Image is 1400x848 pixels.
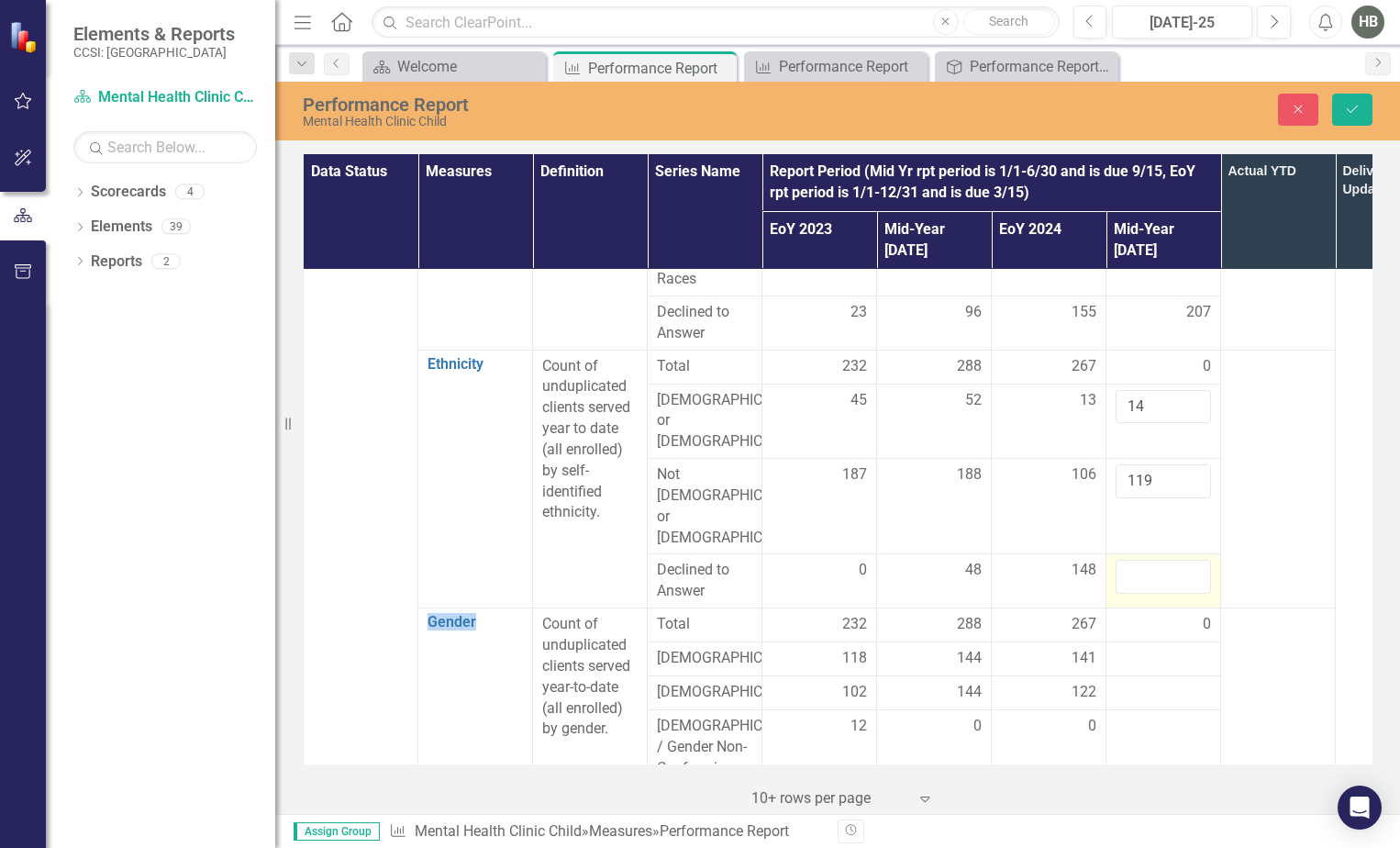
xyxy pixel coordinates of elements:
[657,356,752,377] span: Total
[1080,390,1096,411] span: 13
[73,131,257,163] input: Search Below...
[859,560,867,581] span: 0
[161,219,191,235] div: 39
[1072,464,1096,485] span: 106
[1351,6,1384,39] button: HB
[749,55,923,78] a: Performance Report
[1072,302,1096,323] span: 155
[657,560,752,602] span: Declined to Answer
[957,682,982,703] span: 144
[91,251,142,273] a: Reports
[151,253,181,269] div: 2
[294,822,380,841] span: Assign Group
[1072,560,1096,581] span: 148
[1088,716,1096,737] span: 0
[842,682,867,703] span: 102
[989,14,1028,28] span: Search
[660,822,789,840] div: Performance Report
[657,390,752,453] span: [DEMOGRAPHIC_DATA] or [DEMOGRAPHIC_DATA]
[957,614,982,635] span: 288
[1203,356,1211,377] span: 0
[965,302,982,323] span: 96
[91,182,166,203] a: Scorecards
[91,217,152,238] a: Elements
[9,20,41,52] img: ClearPoint Strategy
[963,9,1055,35] button: Search
[842,464,867,485] span: 187
[657,648,752,669] span: [DEMOGRAPHIC_DATA]
[1072,648,1096,669] span: 141
[588,57,732,80] div: Performance Report
[397,55,541,78] div: Welcome
[850,390,867,411] span: 45
[957,648,982,669] span: 144
[657,464,752,548] span: Not [DEMOGRAPHIC_DATA] or [DEMOGRAPHIC_DATA]
[175,184,205,200] div: 4
[850,302,867,323] span: 23
[73,23,235,45] span: Elements & Reports
[428,356,523,373] a: Ethnicity
[965,560,982,581] span: 48
[842,614,867,635] span: 232
[1186,302,1211,323] span: 207
[1118,12,1246,34] div: [DATE]-25
[850,716,867,737] span: 12
[657,682,752,703] span: [DEMOGRAPHIC_DATA]
[965,390,982,411] span: 52
[657,716,752,779] span: [DEMOGRAPHIC_DATA] / Gender Non-Conforming
[389,821,824,842] div: » »
[73,87,257,108] a: Mental Health Clinic Child
[973,716,982,737] span: 0
[842,356,867,377] span: 232
[73,45,235,60] small: CCSI: [GEOGRAPHIC_DATA]
[1112,6,1252,39] button: [DATE]-25
[842,648,867,669] span: 118
[428,614,523,630] a: Gender
[303,95,894,115] div: Performance Report
[1072,682,1096,703] span: 122
[1338,786,1382,830] div: Open Intercom Messenger
[372,6,1059,39] input: Search ClearPoint...
[303,115,894,128] div: Mental Health Clinic Child
[970,55,1114,78] div: Performance Report Tracker
[415,822,582,840] a: Mental Health Clinic Child
[1072,356,1096,377] span: 267
[779,55,923,78] div: Performance Report
[939,55,1114,78] a: Performance Report Tracker
[957,464,982,485] span: 188
[1072,614,1096,635] span: 267
[657,302,752,344] span: Declined to Answer
[1203,614,1211,635] span: 0
[367,55,541,78] a: Welcome
[542,614,638,740] p: Count of unduplicated clients served year-to-date (all enrolled) by gender.
[657,614,752,635] span: Total
[957,356,982,377] span: 288
[542,356,638,524] p: Count of unduplicated clients served year to date (all enrolled) by self-identified ethnicity.
[589,822,652,840] a: Measures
